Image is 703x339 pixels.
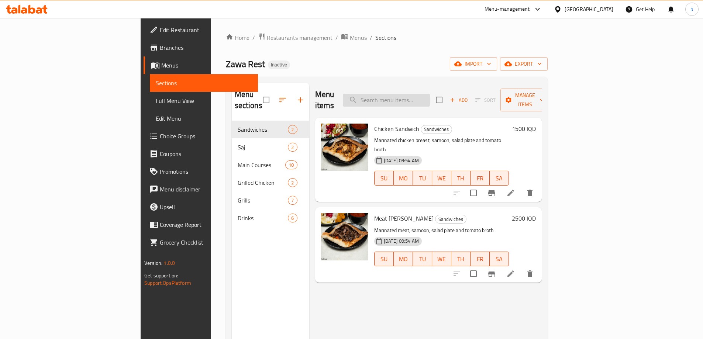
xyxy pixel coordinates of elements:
span: Meat [PERSON_NAME] [374,213,434,224]
a: Coupons [144,145,258,163]
button: TU [413,252,432,266]
span: WE [435,254,448,264]
div: Sandwiches2 [232,121,309,138]
span: Choice Groups [160,132,252,141]
span: SU [378,173,391,184]
button: export [500,57,548,71]
span: MO [397,173,410,184]
span: Sections [156,79,252,87]
a: Menu disclaimer [144,180,258,198]
div: Menu-management [485,5,530,14]
span: Edit Restaurant [160,25,252,34]
span: Manage items [506,91,544,109]
span: Select to update [466,185,481,201]
div: Drinks6 [232,209,309,227]
li: / [335,33,338,42]
span: 2 [288,126,297,133]
span: TU [416,173,429,184]
div: items [285,160,297,169]
span: import [456,59,491,69]
span: Zawa Rest [226,56,265,72]
button: WE [432,171,451,186]
div: Drinks [238,214,288,222]
button: FR [471,252,490,266]
a: Coverage Report [144,216,258,234]
p: Marinated meat, samoon, salad plate and tomato broth [374,226,509,235]
span: Chicken Sandwich [374,123,419,134]
div: Saj2 [232,138,309,156]
a: Edit Menu [150,110,258,127]
div: items [288,178,297,187]
span: Sandwiches [421,125,452,134]
span: Add item [447,94,471,106]
button: import [450,57,497,71]
a: Full Menu View [150,92,258,110]
span: TH [454,254,468,264]
li: / [370,33,372,42]
a: Choice Groups [144,127,258,145]
span: TU [416,254,429,264]
div: items [288,196,297,205]
span: 10 [286,162,297,169]
button: SU [374,252,394,266]
h6: 2500 IQD [512,213,536,224]
span: Select section first [471,94,500,106]
span: SA [493,254,506,264]
span: WE [435,173,448,184]
nav: Menu sections [232,118,309,230]
div: items [288,143,297,152]
a: Promotions [144,163,258,180]
span: SA [493,173,506,184]
span: Sandwiches [238,125,288,134]
button: FR [471,171,490,186]
img: Chicken Sandwich [321,124,368,171]
button: SA [490,171,509,186]
span: [DATE] 09:54 AM [381,238,422,245]
button: TH [451,171,471,186]
span: Main Courses [238,160,286,169]
a: Upsell [144,198,258,216]
div: Main Courses10 [232,156,309,174]
span: Sandwiches [435,215,466,224]
span: Grills [238,196,288,205]
span: Get support on: [144,271,178,280]
div: Grills7 [232,191,309,209]
button: Add section [292,91,309,109]
span: Sort sections [274,91,292,109]
span: Add [449,96,469,104]
span: [DATE] 09:54 AM [381,157,422,164]
span: Version: [144,258,162,268]
input: search [343,94,430,107]
span: export [506,59,542,69]
button: SU [374,171,394,186]
span: Upsell [160,203,252,211]
span: Sections [375,33,396,42]
a: Edit menu item [506,188,515,197]
span: TH [454,173,468,184]
span: 7 [288,197,297,204]
div: Inactive [268,60,290,69]
button: Manage items [500,89,550,111]
span: Menus [350,33,367,42]
span: SU [378,254,391,264]
span: 1.0.0 [163,258,175,268]
button: MO [394,252,413,266]
span: Inactive [268,62,290,68]
button: delete [521,265,539,283]
div: items [288,125,297,134]
span: Select to update [466,266,481,281]
span: Promotions [160,167,252,176]
a: Edit Restaurant [144,21,258,39]
span: Grilled Chicken [238,178,288,187]
span: FR [473,173,487,184]
a: Grocery Checklist [144,234,258,251]
button: WE [432,252,451,266]
span: Grocery Checklist [160,238,252,247]
span: 2 [288,179,297,186]
img: Meat Gus Sandwich [321,213,368,260]
a: Menus [341,33,367,42]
